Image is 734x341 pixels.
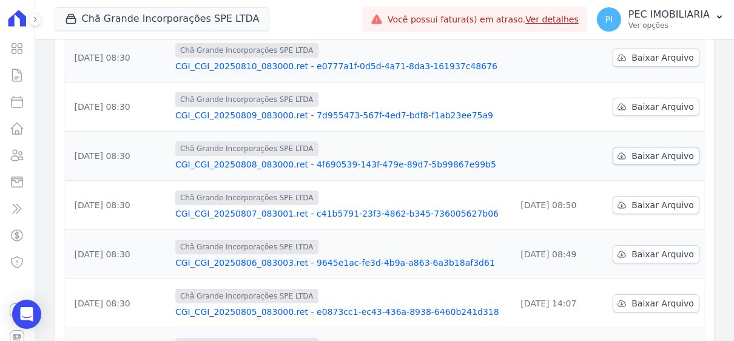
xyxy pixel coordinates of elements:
[175,191,318,205] span: Chã Grande Incorporações SPE LTDA
[511,279,606,328] td: [DATE] 14:07
[613,49,699,67] a: Baixar Arquivo
[605,15,613,24] span: PI
[175,208,506,220] a: CGI_CGI_20250807_083001.ret - c41b5791-23f3-4862-b345-736005627b06
[175,92,318,107] span: Chã Grande Incorporações SPE LTDA
[631,101,694,113] span: Baixar Arquivo
[65,181,170,230] td: [DATE] 08:30
[65,230,170,279] td: [DATE] 08:30
[175,306,506,318] a: CGI_CGI_20250805_083000.ret - e0873cc1-ec43-436a-8938-6460b241d318
[175,257,506,269] a: CGI_CGI_20250806_083003.ret - 9645e1ac-fe3d-4b9a-a863-6a3b18af3d61
[175,158,506,170] a: CGI_CGI_20250808_083000.ret - 4f690539-143f-479e-89d7-5b99867e99b5
[631,297,694,309] span: Baixar Arquivo
[613,245,699,263] a: Baixar Arquivo
[65,132,170,181] td: [DATE] 08:30
[65,33,170,83] td: [DATE] 08:30
[55,7,270,30] button: Chã Grande Incorporações SPE LTDA
[628,8,710,21] p: PEC IMOBILIARIA
[388,13,579,26] span: Você possui fatura(s) em atraso.
[613,196,699,214] a: Baixar Arquivo
[613,147,699,165] a: Baixar Arquivo
[175,141,318,156] span: Chã Grande Incorporações SPE LTDA
[631,52,694,64] span: Baixar Arquivo
[631,199,694,211] span: Baixar Arquivo
[175,240,318,254] span: Chã Grande Incorporações SPE LTDA
[12,300,41,329] div: Open Intercom Messenger
[175,289,318,303] span: Chã Grande Incorporações SPE LTDA
[631,150,694,162] span: Baixar Arquivo
[613,294,699,312] a: Baixar Arquivo
[65,279,170,328] td: [DATE] 08:30
[631,248,694,260] span: Baixar Arquivo
[525,15,579,24] a: Ver detalhes
[175,60,506,72] a: CGI_CGI_20250810_083000.ret - e0777a1f-0d5d-4a71-8da3-161937c48676
[65,83,170,132] td: [DATE] 08:30
[175,43,318,58] span: Chã Grande Incorporações SPE LTDA
[511,230,606,279] td: [DATE] 08:49
[628,21,710,30] p: Ver opções
[613,98,699,116] a: Baixar Arquivo
[587,2,734,36] button: PI PEC IMOBILIARIA Ver opções
[175,109,506,121] a: CGI_CGI_20250809_083000.ret - 7d955473-567f-4ed7-bdf8-f1ab23ee75a9
[511,181,606,230] td: [DATE] 08:50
